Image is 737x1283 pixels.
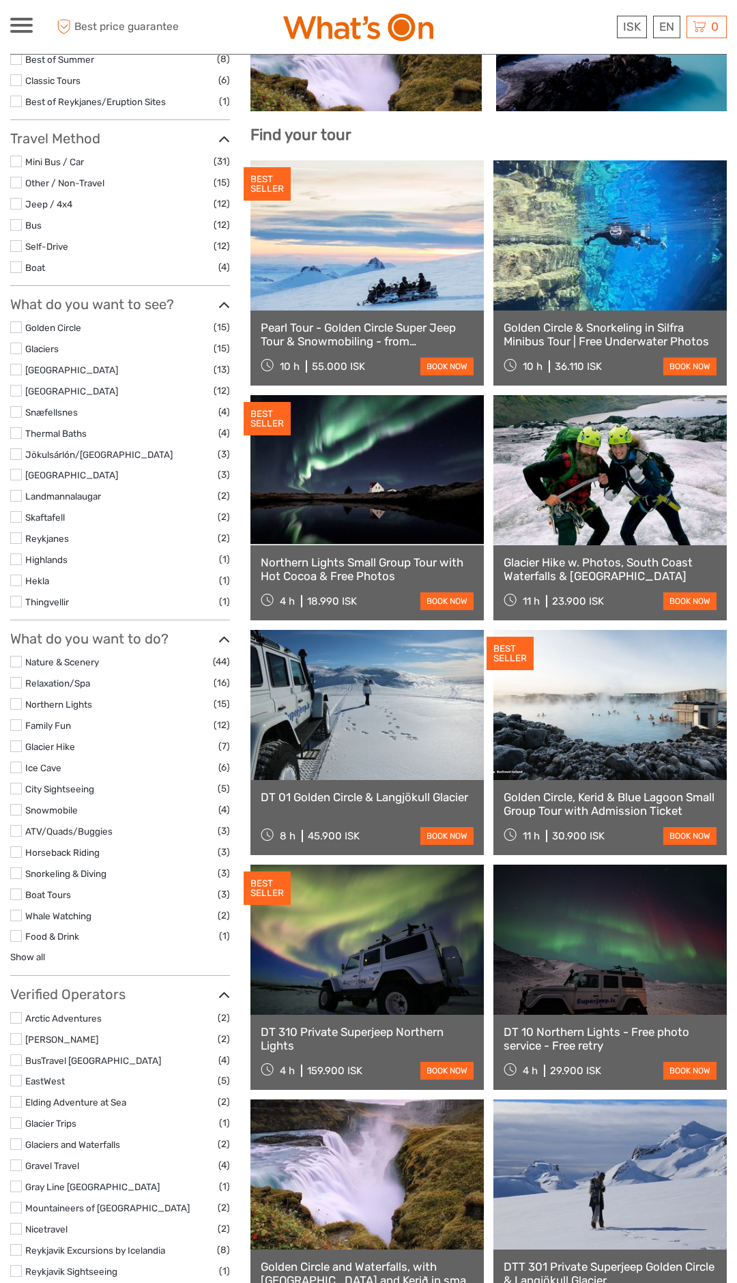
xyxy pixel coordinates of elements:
a: book now [663,358,717,375]
a: EastWest [25,1076,65,1086]
a: Horseback Riding [25,847,100,858]
a: Glaciers [25,343,59,354]
a: Thingvellir [25,596,69,607]
a: Glaciers and Waterfalls [25,1139,120,1150]
span: 8 h [280,830,295,842]
a: Northern Lights Small Group Tour with Hot Cocoa & Free Photos [261,556,474,583]
a: Reykjanes [25,533,69,544]
span: (1) [219,573,230,588]
div: 36.110 ISK [555,360,602,373]
h3: What do you want to do? [10,631,230,647]
span: (12) [214,217,230,233]
span: (3) [218,823,230,839]
a: Nature & Scenery [25,657,99,667]
span: (12) [214,383,230,399]
a: City Sightseeing [25,783,94,794]
span: (2) [218,1200,230,1215]
a: book now [420,1062,474,1080]
span: (8) [217,51,230,67]
span: 4 h [523,1065,538,1077]
a: Golden Circle & Snorkeling in Silfra Minibus Tour | Free Underwater Photos [504,321,717,349]
span: (5) [218,1073,230,1089]
a: Relaxation/Spa [25,678,90,689]
span: (31) [214,154,230,169]
a: Gravel Travel [25,1160,79,1171]
a: Nicetravel [25,1224,68,1235]
span: (4) [218,425,230,441]
span: (4) [218,404,230,420]
a: Glacier Hike w. Photos, South Coast Waterfalls & [GEOGRAPHIC_DATA] [504,556,717,583]
span: (1) [219,928,230,944]
a: Ice Cave [25,762,61,773]
span: (6) [218,72,230,88]
a: Reykjavik Excursions by Icelandia [25,1245,165,1256]
a: ATV/Quads/Buggies [25,826,113,837]
a: Arctic Adventures [25,1013,102,1024]
a: book now [663,592,717,610]
a: Show all [10,951,45,962]
span: (6) [218,760,230,775]
div: BEST SELLER [487,637,534,671]
span: (4) [218,259,230,275]
a: Golden Circle [25,322,81,333]
div: 55.000 ISK [312,360,365,373]
span: (2) [218,1221,230,1237]
a: Hekla [25,575,49,586]
h3: What do you want to see? [10,296,230,313]
span: (12) [214,238,230,254]
a: DT 01 Golden Circle & Langjökull Glacier [261,790,474,804]
b: Find your tour [250,126,351,144]
a: Mountaineers of [GEOGRAPHIC_DATA] [25,1202,190,1213]
a: Mini Bus / Car [25,156,84,167]
a: book now [420,358,474,375]
h3: Travel Method [10,130,230,147]
div: EN [653,16,680,38]
a: BusTravel [GEOGRAPHIC_DATA] [25,1055,161,1066]
div: 18.990 ISK [307,595,357,607]
a: Snowmobile [25,805,78,816]
div: BEST SELLER [244,402,291,436]
span: 11 h [523,595,540,607]
span: (2) [218,1031,230,1047]
a: Thermal Baths [25,428,87,439]
span: (13) [214,362,230,377]
span: (3) [218,844,230,860]
span: (1) [219,594,230,609]
a: DT 310 Private Superjeep Northern Lights [261,1025,474,1053]
a: book now [663,827,717,845]
span: (15) [214,319,230,335]
span: (5) [218,781,230,796]
span: (2) [218,488,230,504]
span: (3) [218,467,230,482]
a: [GEOGRAPHIC_DATA] [25,364,118,375]
span: (15) [214,341,230,356]
span: (1) [219,1263,230,1279]
a: Snorkeling & Diving [25,868,106,879]
a: Jeep / 4x4 [25,199,72,210]
a: [GEOGRAPHIC_DATA] [25,386,118,397]
span: (12) [214,717,230,733]
span: (15) [214,175,230,190]
img: What's On [283,14,433,41]
a: Family Fun [25,720,71,731]
a: Whale Watching [25,910,91,921]
span: (3) [218,446,230,462]
span: (44) [213,654,230,669]
a: Skaftafell [25,512,65,523]
div: 159.900 ISK [307,1065,362,1077]
span: (2) [218,908,230,923]
span: (8) [217,1242,230,1258]
a: Snæfellsnes [25,407,78,418]
a: [PERSON_NAME] [25,1034,98,1045]
span: 11 h [523,830,540,842]
a: Classic Tours [25,75,81,86]
h3: Verified Operators [10,986,230,1003]
span: (1) [219,1179,230,1194]
span: (7) [218,738,230,754]
span: 4 h [280,595,295,607]
a: Bus [25,220,42,231]
span: (4) [218,1052,230,1068]
div: 29.900 ISK [550,1065,601,1077]
span: (16) [214,675,230,691]
span: 4 h [280,1065,295,1077]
